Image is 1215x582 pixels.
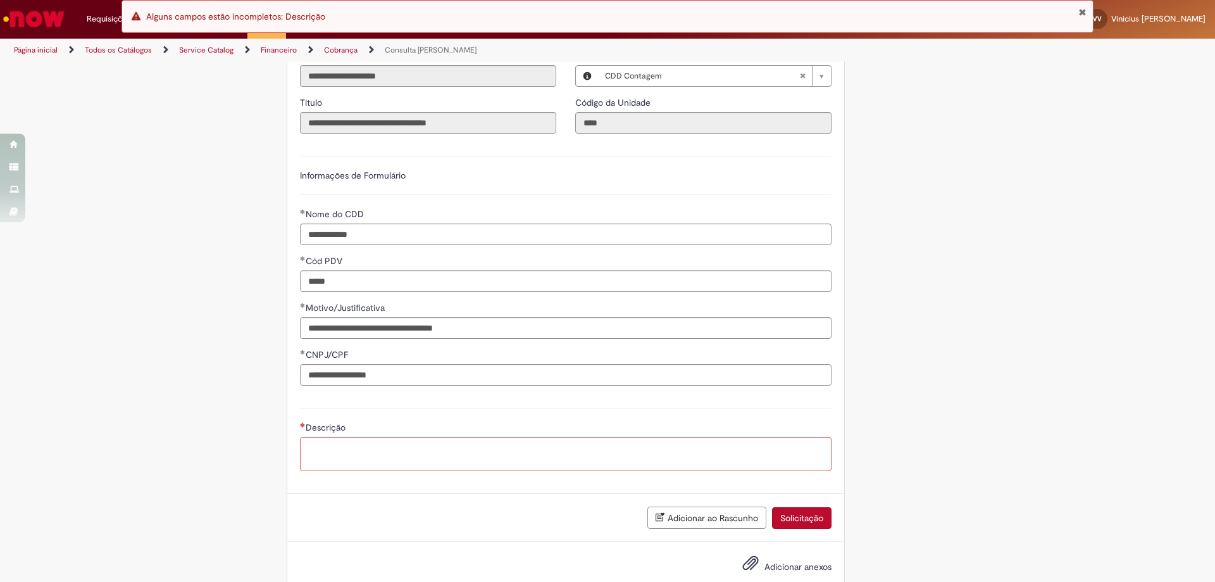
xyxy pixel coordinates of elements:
button: Adicionar anexos [739,552,762,581]
span: Alguns campos estão incompletos: Descrição [146,11,325,22]
span: Somente leitura - Código da Unidade [575,97,653,108]
span: CDD Contagem [605,66,799,86]
input: Cód PDV [300,270,832,292]
span: Requisições [87,13,131,25]
span: Adicionar anexos [764,561,832,573]
abbr: Limpar campo Local [793,66,812,86]
input: Motivo/Justificativa [300,317,832,339]
textarea: Descrição [300,437,832,471]
input: CNPJ/CPF [300,364,832,386]
button: Adicionar ao Rascunho [647,507,766,529]
input: Código da Unidade [575,112,832,134]
span: Obrigatório Preenchido [300,303,306,308]
span: Obrigatório Preenchido [300,256,306,261]
span: VV [1093,15,1102,23]
span: Cód PDV [306,255,345,267]
button: Solicitação [772,507,832,529]
ul: Trilhas de página [9,39,801,62]
span: Vinicius [PERSON_NAME] [1111,13,1206,24]
label: Somente leitura - Código da Unidade [575,96,653,109]
span: Nome do CDD [306,208,366,220]
a: Consulta [PERSON_NAME] [385,45,477,55]
input: Email [300,65,556,87]
a: Financeiro [261,45,297,55]
button: Local, Visualizar este registro CDD Contagem [576,66,599,86]
a: Página inicial [14,45,58,55]
label: Somente leitura - Título [300,96,325,109]
span: Somente leitura - Título [300,97,325,108]
input: Título [300,112,556,134]
span: Necessários [300,422,306,427]
span: Motivo/Justificativa [306,302,387,313]
span: CNPJ/CPF [306,349,351,360]
a: Service Catalog [179,45,234,55]
a: Todos os Catálogos [85,45,152,55]
img: ServiceNow [1,6,66,32]
label: Informações de Formulário [300,170,406,181]
a: Cobrança [324,45,358,55]
span: Obrigatório Preenchido [300,209,306,214]
input: Nome do CDD [300,224,832,245]
span: Obrigatório Preenchido [300,350,306,355]
span: Descrição [306,422,348,433]
button: Fechar Notificação [1078,7,1087,17]
a: CDD ContagemLimpar campo Local [599,66,831,86]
